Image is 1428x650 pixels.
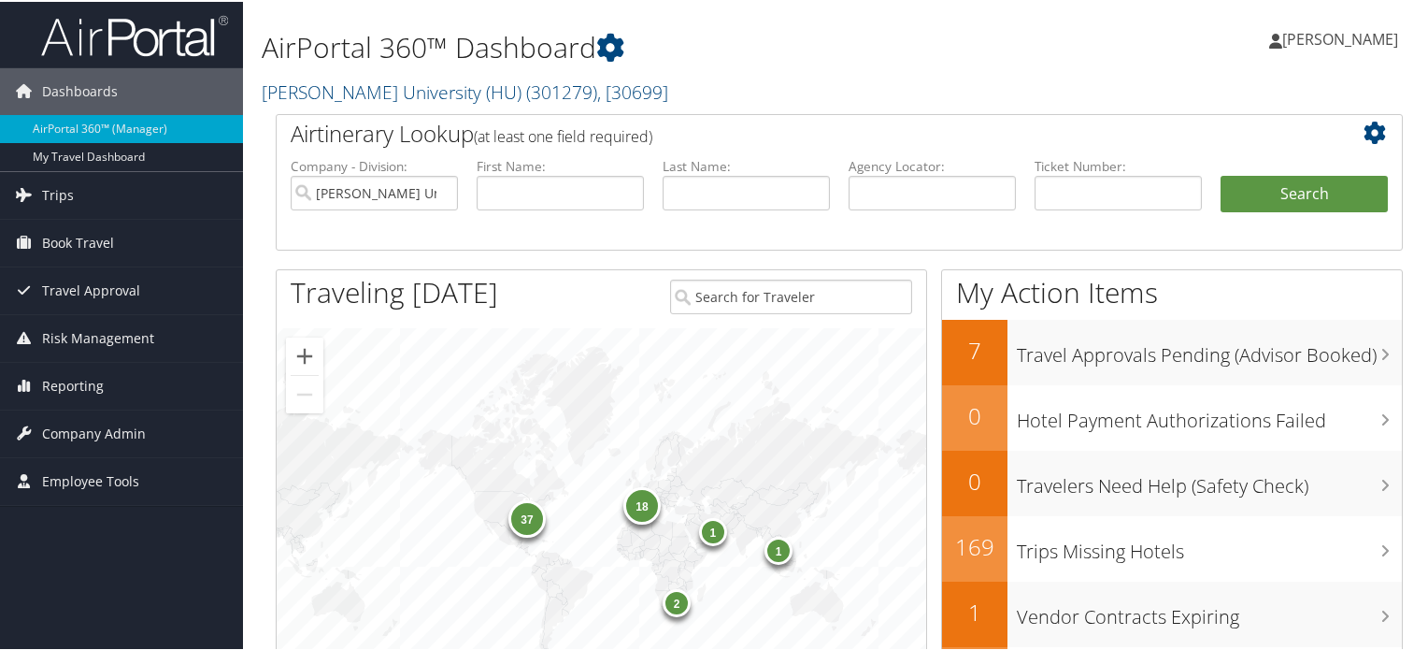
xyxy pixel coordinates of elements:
span: , [ 30699 ] [597,78,668,103]
span: Employee Tools [42,456,139,503]
div: 37 [508,498,546,536]
span: Book Travel [42,218,114,265]
label: Ticket Number: [1035,155,1202,174]
a: 7Travel Approvals Pending (Advisor Booked) [942,318,1402,383]
a: 0Hotel Payment Authorizations Failed [942,383,1402,449]
label: Company - Division: [291,155,458,174]
h2: Airtinerary Lookup [291,116,1294,148]
label: Last Name: [663,155,830,174]
h2: 0 [942,464,1007,496]
button: Search [1221,174,1388,211]
img: airportal-logo.png [41,12,228,56]
label: First Name: [477,155,644,174]
h2: 7 [942,333,1007,365]
h1: Traveling [DATE] [291,271,498,311]
a: 169Trips Missing Hotels [942,514,1402,580]
div: 1 [764,535,793,563]
span: Risk Management [42,313,154,360]
h1: My Action Items [942,271,1402,311]
div: 1 [698,515,726,543]
button: Zoom out [286,374,323,412]
span: ( 301279 ) [526,78,597,103]
input: Search for Traveler [670,278,913,312]
h2: 0 [942,398,1007,430]
h3: Trips Missing Hotels [1017,527,1402,563]
h3: Vendor Contracts Expiring [1017,593,1402,628]
h3: Travelers Need Help (Safety Check) [1017,462,1402,498]
span: Reporting [42,361,104,408]
span: Trips [42,170,74,217]
h3: Hotel Payment Authorizations Failed [1017,397,1402,432]
a: 1Vendor Contracts Expiring [942,580,1402,645]
a: [PERSON_NAME] University (HU) [262,78,668,103]
div: 18 [623,485,661,523]
h1: AirPortal 360™ Dashboard [262,26,1032,65]
label: Agency Locator: [849,155,1016,174]
h2: 169 [942,529,1007,561]
button: Zoom in [286,336,323,373]
h3: Travel Approvals Pending (Advisor Booked) [1017,331,1402,367]
span: (at least one field required) [474,124,652,145]
span: Company Admin [42,409,146,455]
a: 0Travelers Need Help (Safety Check) [942,449,1402,514]
span: Travel Approval [42,266,140,312]
div: 2 [663,586,691,614]
a: [PERSON_NAME] [1269,9,1417,65]
span: [PERSON_NAME] [1282,27,1398,48]
span: Dashboards [42,66,118,113]
h2: 1 [942,595,1007,627]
